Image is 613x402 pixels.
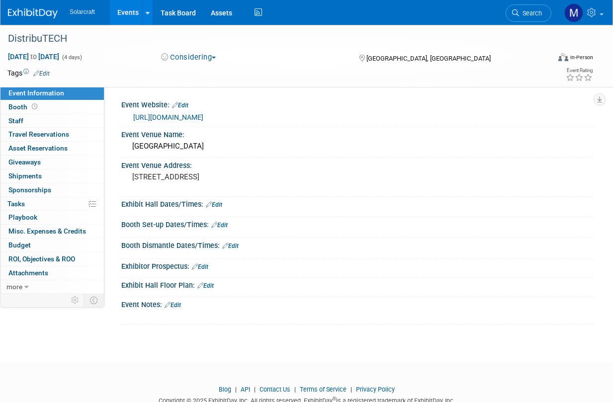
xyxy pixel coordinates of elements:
[8,8,58,18] img: ExhibitDay
[0,114,104,128] a: Staff
[0,197,104,211] a: Tasks
[0,86,104,100] a: Event Information
[233,386,239,393] span: |
[121,197,593,210] div: Exhibit Hall Dates/Times:
[172,102,188,109] a: Edit
[8,89,64,97] span: Event Information
[4,30,543,48] div: DistribuTECH
[0,239,104,252] a: Budget
[165,302,181,309] a: Edit
[0,225,104,238] a: Misc. Expenses & Credits
[0,100,104,114] a: Booth
[8,130,69,138] span: Travel Reservations
[0,169,104,183] a: Shipments
[506,4,551,22] a: Search
[570,54,593,61] div: In-Person
[121,97,593,110] div: Event Website:
[519,9,542,17] span: Search
[158,52,220,63] button: Considering
[0,280,104,294] a: more
[219,386,231,393] a: Blog
[84,294,104,307] td: Toggle Event Tabs
[192,263,208,270] a: Edit
[121,238,593,251] div: Booth Dismantle Dates/Times:
[8,227,86,235] span: Misc. Expenses & Credits
[206,201,222,208] a: Edit
[133,113,203,121] a: [URL][DOMAIN_NAME]
[260,386,290,393] a: Contact Us
[0,142,104,155] a: Asset Reservations
[121,127,593,140] div: Event Venue Name:
[7,52,60,61] span: [DATE] [DATE]
[197,282,214,289] a: Edit
[6,283,22,291] span: more
[7,200,25,208] span: Tasks
[333,396,336,402] sup: ®
[348,386,354,393] span: |
[29,53,38,61] span: to
[121,297,593,310] div: Event Notes:
[8,213,37,221] span: Playbook
[566,68,593,73] div: Event Rating
[70,8,95,15] span: Solarcraft
[8,158,41,166] span: Giveaways
[8,103,39,111] span: Booth
[7,68,50,78] td: Tags
[356,386,395,393] a: Privacy Policy
[30,103,39,110] span: Booth not reserved yet
[0,211,104,224] a: Playbook
[211,222,228,229] a: Edit
[241,386,250,393] a: API
[508,52,593,67] div: Event Format
[132,172,307,181] pre: [STREET_ADDRESS]
[8,255,75,263] span: ROI, Objectives & ROO
[121,217,593,230] div: Booth Set-up Dates/Times:
[0,128,104,141] a: Travel Reservations
[67,294,84,307] td: Personalize Event Tab Strip
[558,53,568,61] img: Format-Inperson.png
[61,54,82,61] span: (4 days)
[252,386,258,393] span: |
[0,252,104,266] a: ROI, Objectives & ROO
[8,117,23,125] span: Staff
[0,266,104,280] a: Attachments
[0,156,104,169] a: Giveaways
[8,186,51,194] span: Sponsorships
[8,269,48,277] span: Attachments
[121,158,593,170] div: Event Venue Address:
[121,259,593,272] div: Exhibitor Prospectus:
[564,3,583,22] img: Madison Fichtner
[8,241,31,249] span: Budget
[366,55,491,62] span: [GEOGRAPHIC_DATA], [GEOGRAPHIC_DATA]
[121,278,593,291] div: Exhibit Hall Floor Plan:
[129,139,586,154] div: [GEOGRAPHIC_DATA]
[0,183,104,197] a: Sponsorships
[300,386,347,393] a: Terms of Service
[8,144,68,152] span: Asset Reservations
[8,172,42,180] span: Shipments
[33,70,50,77] a: Edit
[292,386,298,393] span: |
[222,242,239,249] a: Edit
